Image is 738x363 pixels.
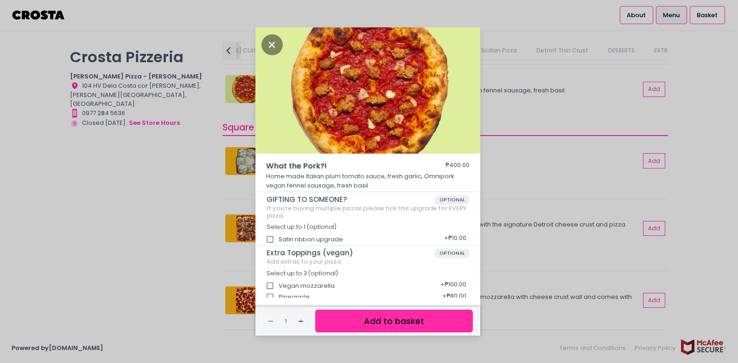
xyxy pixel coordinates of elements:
div: + ₱10.00 [441,231,469,248]
div: + ₱80.00 [439,288,469,306]
div: Add extras to your pizza [267,258,470,266]
button: Add to basket [315,310,473,332]
div: + ₱100.00 [437,277,469,295]
img: What the Pork?! [255,27,480,154]
span: Extra Toppings (vegan) [267,249,435,257]
span: GIFTING TO SOMEONE? [267,195,435,204]
div: ₱400.00 [445,161,470,172]
span: OPTIONAL [435,249,470,258]
span: Select up to 1 (optional) [267,223,337,231]
span: What the Pork?! [266,161,419,172]
p: Home made Italian plum tomato sauce, fresh garlic, Omnipork vegan fennel sausage, fresh basil [266,172,470,190]
span: Select up to 3 (optional) [267,269,338,277]
button: Close [261,39,283,49]
div: If you're buying multiple pizzas please tick this upgrade for EVERY pizza [267,205,470,219]
span: OPTIONAL [435,195,470,205]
